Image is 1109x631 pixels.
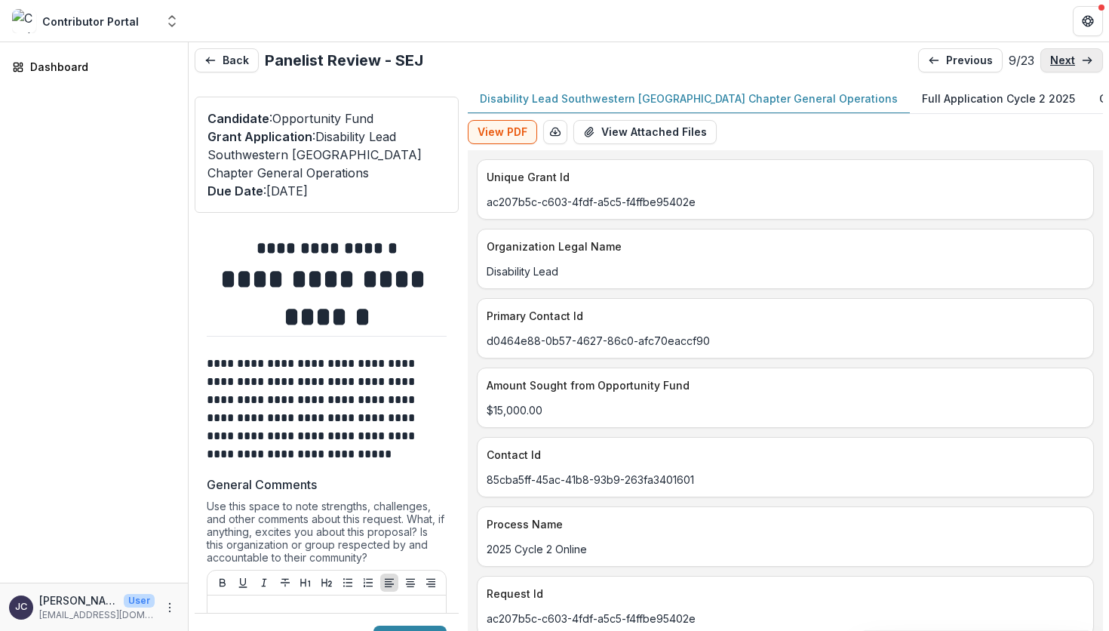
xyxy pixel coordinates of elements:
[207,500,447,570] div: Use this space to note strengths, challenges, and other comments about this request. What, if any...
[359,574,377,592] button: Ordered List
[207,129,312,144] span: Grant Application
[214,574,232,592] button: Bold
[1073,6,1103,36] button: Get Help
[207,128,446,182] p: : Disability Lead Southwestern [GEOGRAPHIC_DATA] Chapter General Operations
[39,593,118,608] p: [PERSON_NAME]
[573,120,717,144] button: View Attached Files
[161,6,183,36] button: Open entity switcher
[487,516,1078,532] p: Process Name
[918,48,1003,72] a: previous
[480,91,898,106] p: Disability Lead Southwestern [GEOGRAPHIC_DATA] Chapter General Operations
[207,183,263,199] span: Due Date
[487,611,1084,626] p: ac207b5c-c603-4fdf-a5c5-f4ffbe95402e
[487,333,1084,349] p: d0464e88-0b57-4627-86c0-afc70eaccf90
[296,574,315,592] button: Heading 1
[207,111,269,126] span: Candidate
[318,574,336,592] button: Heading 2
[487,377,1078,393] p: Amount Sought from Opportunity Fund
[124,594,155,608] p: User
[487,402,1084,418] p: $15,000.00
[1009,51,1034,69] p: 9 / 23
[1050,54,1075,67] p: next
[207,109,446,128] p: : Opportunity Fund
[487,447,1078,463] p: Contact Id
[39,608,155,622] p: [EMAIL_ADDRESS][DOMAIN_NAME]
[161,599,179,617] button: More
[380,574,398,592] button: Align Left
[265,51,423,69] h2: Panelist Review - SEJ
[487,239,1078,254] p: Organization Legal Name
[487,169,1078,185] p: Unique Grant Id
[468,120,537,144] button: View PDF
[207,476,317,494] p: General Comments
[922,91,1075,106] p: Full Application Cycle 2 2025
[1040,48,1103,72] a: next
[276,574,294,592] button: Strike
[234,574,252,592] button: Underline
[207,182,446,200] p: : [DATE]
[487,541,1084,557] p: 2025 Cycle 2 Online
[487,472,1084,488] p: 85cba5ff-45ac-41b8-93b9-263fa3401601
[42,14,139,29] div: Contributor Portal
[487,194,1084,210] p: ac207b5c-c603-4fdf-a5c5-f4ffbe95402e
[15,602,27,612] div: Jasimine Cooper
[195,48,259,72] button: Back
[487,263,1084,279] p: Disability Lead
[6,54,182,79] a: Dashboard
[422,574,440,592] button: Align Right
[339,574,357,592] button: Bullet List
[30,59,170,75] div: Dashboard
[946,54,993,67] p: previous
[255,574,273,592] button: Italicize
[401,574,419,592] button: Align Center
[487,586,1078,602] p: Request Id
[12,9,36,33] img: Contributor Portal
[487,308,1078,324] p: Primary Contact Id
